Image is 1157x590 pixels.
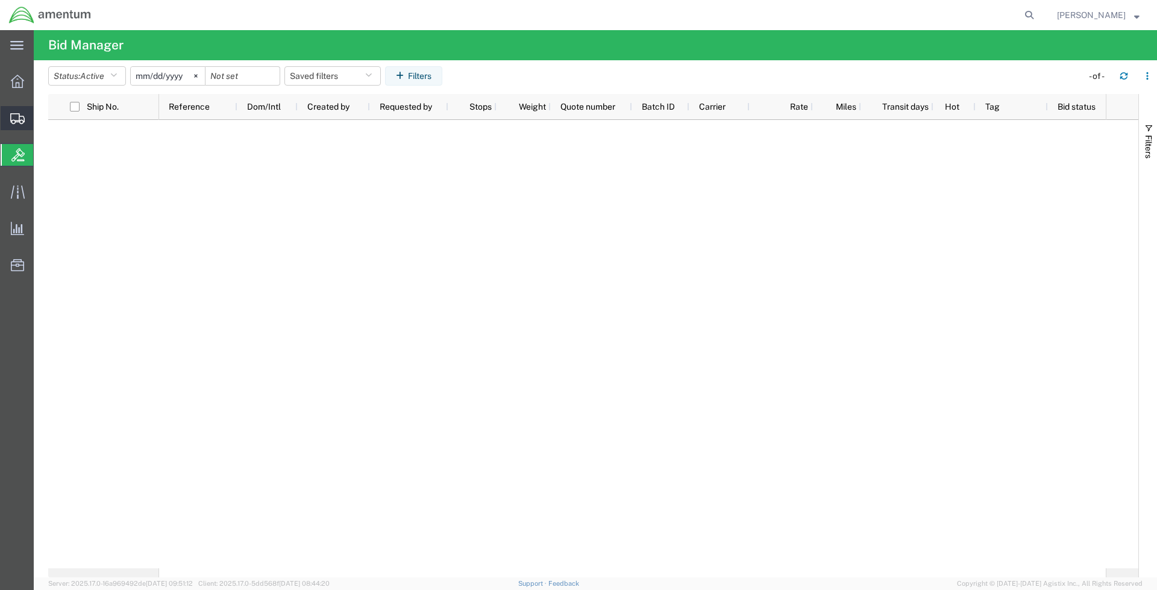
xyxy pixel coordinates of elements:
button: Saved filters [284,66,381,86]
a: Feedback [548,580,579,587]
span: Active [80,71,104,81]
span: Bid status [1058,102,1096,111]
span: Tag [985,102,1000,111]
span: Filters [1144,135,1153,158]
span: Reference [169,102,210,111]
span: Aaron Wooldridge [1057,8,1126,22]
span: Created by [307,102,350,111]
a: Support [518,580,548,587]
span: Miles [823,102,856,111]
div: - of - [1089,70,1110,83]
span: Weight [506,102,546,111]
span: Transit days [871,102,929,111]
h4: Bid Manager [48,30,124,60]
span: Quote number [560,102,615,111]
span: Dom/Intl [247,102,281,111]
span: Ship No. [87,102,119,111]
span: Hot [945,102,959,111]
span: Rate [759,102,808,111]
span: Carrier [699,102,726,111]
button: Status:Active [48,66,126,86]
span: Copyright © [DATE]-[DATE] Agistix Inc., All Rights Reserved [957,579,1143,589]
span: Requested by [380,102,432,111]
span: Stops [458,102,492,111]
input: Not set [205,67,280,85]
button: Filters [385,66,442,86]
span: Batch ID [642,102,675,111]
button: [PERSON_NAME] [1056,8,1140,22]
span: Client: 2025.17.0-5dd568f [198,580,330,587]
span: Server: 2025.17.0-16a969492de [48,580,193,587]
img: logo [8,6,92,24]
input: Not set [131,67,205,85]
span: [DATE] 08:44:20 [279,580,330,587]
span: [DATE] 09:51:12 [146,580,193,587]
